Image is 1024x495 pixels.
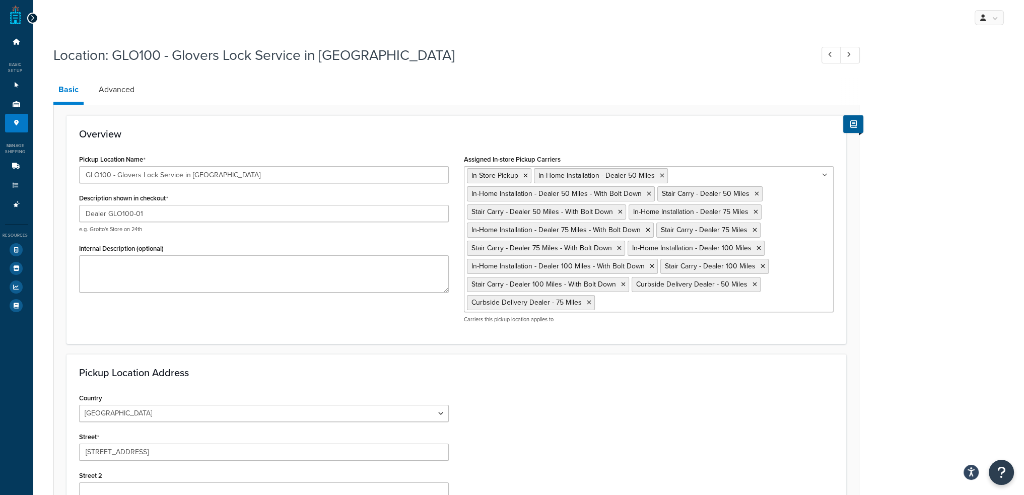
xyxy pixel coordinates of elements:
[843,115,863,133] button: Show Help Docs
[5,259,28,277] li: Marketplace
[464,156,561,163] label: Assigned In-store Pickup Carriers
[471,297,582,308] span: Curbside Delivery Dealer - 75 Miles
[471,206,613,217] span: Stair Carry - Dealer 50 Miles - With Bolt Down
[471,188,642,199] span: In-Home Installation - Dealer 50 Miles - With Bolt Down
[471,170,518,181] span: In-Store Pickup
[79,472,102,479] label: Street 2
[665,261,756,271] span: Stair Carry - Dealer 100 Miles
[822,47,841,63] a: Previous Record
[53,45,803,65] h1: Location: GLO100 - Glovers Lock Service in [GEOGRAPHIC_DATA]
[840,47,860,63] a: Next Record
[471,243,612,253] span: Stair Carry - Dealer 75 Miles - With Bolt Down
[662,188,749,199] span: Stair Carry - Dealer 50 Miles
[5,176,28,195] li: Shipping Rules
[53,78,84,105] a: Basic
[538,170,655,181] span: In-Home Installation - Dealer 50 Miles
[989,460,1014,485] button: Open Resource Center
[5,114,28,132] li: Pickup Locations
[79,394,102,402] label: Country
[471,225,641,235] span: In-Home Installation - Dealer 75 Miles - With Bolt Down
[5,95,28,114] li: Origins
[5,297,28,315] li: Help Docs
[636,279,747,290] span: Curbside Delivery Dealer - 50 Miles
[5,278,28,296] li: Analytics
[661,225,747,235] span: Stair Carry - Dealer 75 Miles
[633,206,748,217] span: In-Home Installation - Dealer 75 Miles
[464,316,834,323] p: Carriers this pickup location applies to
[471,261,645,271] span: In-Home Installation - Dealer 100 Miles - With Bolt Down
[632,243,752,253] span: In-Home Installation - Dealer 100 Miles
[5,33,28,51] li: Dashboard
[5,76,28,95] li: Websites
[79,367,834,378] h3: Pickup Location Address
[79,433,99,441] label: Street
[79,226,449,233] p: e.g. Grotto's Store on 24th
[5,157,28,176] li: Carriers
[79,128,834,139] h3: Overview
[79,245,164,252] label: Internal Description (optional)
[79,194,168,202] label: Description shown in checkout
[5,195,28,214] li: Advanced Features
[79,156,146,164] label: Pickup Location Name
[94,78,140,102] a: Advanced
[471,279,616,290] span: Stair Carry - Dealer 100 Miles - With Bolt Down
[5,241,28,259] li: Test Your Rates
